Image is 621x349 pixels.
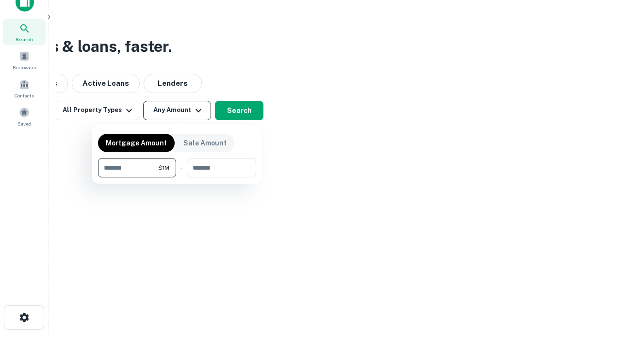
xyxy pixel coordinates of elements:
[180,158,183,177] div: -
[106,138,167,148] p: Mortgage Amount
[158,163,169,172] span: $1M
[572,271,621,318] iframe: Chat Widget
[183,138,227,148] p: Sale Amount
